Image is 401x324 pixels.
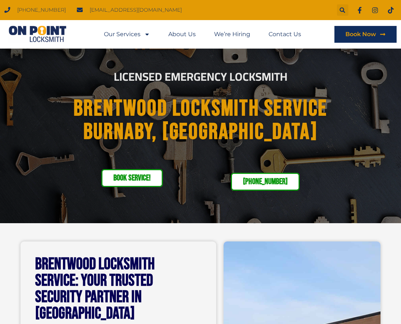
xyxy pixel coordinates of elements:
a: About Us [168,26,196,43]
div: Search [337,4,348,16]
span: [PHONE_NUMBER] [243,178,288,186]
a: Book Now [334,26,397,43]
h2: Brentwood Locksmith Service: Your Trusted Security Partner in [GEOGRAPHIC_DATA] [35,256,198,322]
a: Book service! [101,169,163,187]
span: [EMAIL_ADDRESS][DOMAIN_NAME] [88,5,182,15]
a: [PHONE_NUMBER] [231,173,300,191]
span: Book service! [113,174,151,182]
nav: Menu [104,26,301,43]
span: Book Now [345,31,376,37]
a: We’re Hiring [214,26,250,43]
h2: Licensed emergency Locksmith [3,71,398,83]
h1: Brentwood Locksmith Service burnaby, [GEOGRAPHIC_DATA] [8,97,393,144]
span: [PHONE_NUMBER] [15,5,66,15]
a: Contact Us [269,26,301,43]
a: Our Services [104,26,150,43]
